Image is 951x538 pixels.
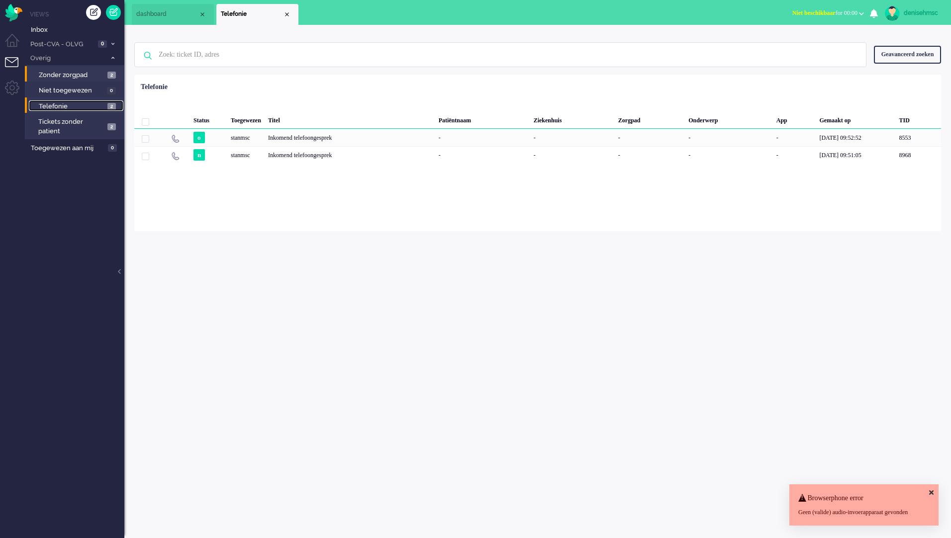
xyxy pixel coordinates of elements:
div: - [530,146,615,164]
span: Zonder zorgpad [39,71,105,80]
div: - [435,129,530,146]
div: - [615,146,685,164]
li: Views [30,10,124,18]
span: 2 [107,72,116,79]
div: - [685,129,773,146]
span: 2 [107,103,116,110]
div: Telefonie [141,82,168,92]
div: Close tab [198,10,206,18]
span: 2 [107,123,116,131]
span: 0 [108,144,117,152]
a: Telefonie 2 [29,100,123,111]
div: - [530,129,615,146]
div: Gemaakt op [816,109,895,129]
span: Telefonie [221,10,283,18]
div: Geavanceerd zoeken [874,46,941,63]
div: Toegewezen [227,109,265,129]
div: 8968 [895,146,941,164]
div: stanmsc [227,146,265,164]
div: 8553 [134,129,941,146]
div: Inkomend telefoongesprek [265,146,435,164]
div: Inkomend telefoongesprek [265,129,435,146]
img: avatar [885,6,900,21]
li: View [216,4,298,25]
span: Post-CVA - OLVG [29,40,95,49]
span: Tickets zonder patient [38,117,104,136]
div: - [615,129,685,146]
span: Overig [29,54,106,63]
a: Niet toegewezen 0 [29,85,123,95]
span: Telefonie [39,102,105,111]
div: TID [895,109,941,129]
div: - [773,129,816,146]
li: Admin menu [5,81,27,103]
span: for 00:00 [792,9,857,16]
div: - [685,146,773,164]
span: Inbox [31,25,124,35]
span: o [193,132,205,143]
div: [DATE] 09:51:05 [816,146,895,164]
div: Status [190,109,227,129]
h4: Browserphone error [798,494,930,502]
span: 0 [107,87,116,94]
div: Creëer ticket [86,5,101,20]
span: 0 [98,40,107,48]
div: - [773,146,816,164]
div: App [773,109,816,129]
input: Zoek: ticket ID, adres [151,43,853,67]
a: Tickets zonder patient 2 [29,116,123,136]
div: Geen (valide) audio-invoerapparaat gevonden [798,508,930,517]
a: Omnidesk [5,6,22,14]
div: 8553 [895,129,941,146]
a: Quick Ticket [106,5,121,20]
a: Toegewezen aan mij 0 [29,142,124,153]
div: - [435,146,530,164]
a: Zonder zorgpad 2 [29,69,123,80]
li: Dashboard menu [5,34,27,56]
div: 8968 [134,146,941,164]
button: Niet beschikbaarfor 00:00 [786,6,870,20]
span: dashboard [136,10,198,18]
li: Niet beschikbaarfor 00:00 [786,3,870,25]
div: Ziekenhuis [530,109,615,129]
div: Titel [265,109,435,129]
a: denisehmsc [883,6,941,21]
div: Onderwerp [685,109,773,129]
img: ic_telephone_grey.svg [171,134,180,143]
span: Toegewezen aan mij [31,144,105,153]
img: ic-search-icon.svg [135,43,161,69]
li: Tickets menu [5,57,27,80]
div: denisehmsc [904,8,941,18]
div: Close tab [283,10,291,18]
span: Niet toegewezen [39,86,104,95]
img: flow_omnibird.svg [5,4,22,21]
div: stanmsc [227,129,265,146]
li: Dashboard [132,4,214,25]
a: Inbox [29,24,124,35]
div: Patiëntnaam [435,109,530,129]
img: ic_telephone_grey.svg [171,152,180,160]
span: Niet beschikbaar [792,9,836,16]
div: Zorgpad [615,109,685,129]
div: [DATE] 09:52:52 [816,129,895,146]
span: n [193,149,205,161]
